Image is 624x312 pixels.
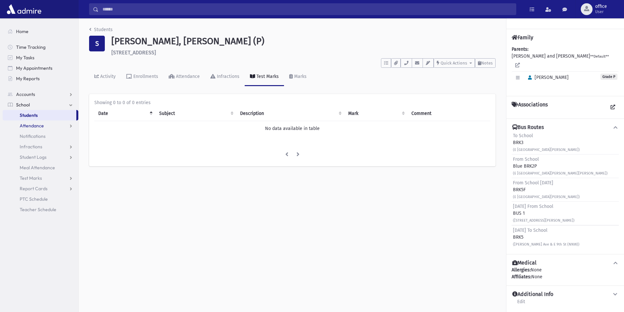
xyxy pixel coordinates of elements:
span: Accounts [16,91,35,97]
a: My Reports [3,73,78,84]
a: Infractions [3,141,78,152]
th: Subject: activate to sort column ascending [155,106,236,121]
a: Students [89,27,113,32]
span: Quick Actions [441,61,467,65]
a: Activity [89,68,121,86]
div: [PERSON_NAME] and [PERSON_NAME] [512,46,619,91]
input: Search [99,3,516,15]
a: Attendance [163,68,205,86]
span: Test Marks [20,175,42,181]
b: Parents: [512,46,528,52]
a: View all Associations [607,101,619,113]
a: Test Marks [245,68,284,86]
th: Mark : activate to sort column ascending [344,106,407,121]
a: Notifications [3,131,78,141]
a: Accounts [3,89,78,100]
a: Infractions [205,68,245,86]
a: PTC Schedule [3,194,78,204]
div: None [512,266,619,280]
h4: Medical [512,260,537,266]
span: office [595,4,607,9]
span: [DATE] To School [513,228,547,233]
div: Test Marks [255,74,279,79]
span: From School [DATE] [513,180,553,186]
b: Affiliates: [512,274,531,280]
a: Teacher Schedule [3,204,78,215]
a: Students [3,110,76,120]
button: Additional Info [512,291,619,298]
a: Report Cards [3,183,78,194]
a: Marks [284,68,312,86]
small: ([PERSON_NAME] Ave & E 9th St (NNW)) [513,242,579,247]
th: Date: activate to sort column descending [94,106,155,121]
th: Comment [407,106,490,121]
div: Activity [99,74,116,79]
img: AdmirePro [5,3,43,16]
a: Edit [517,298,525,310]
a: Student Logs [3,152,78,162]
h4: Associations [512,101,548,113]
div: Blue BRK2P [513,156,608,176]
div: BRK3 [513,132,580,153]
span: My Appointments [16,65,52,71]
span: [DATE] From School [513,204,553,209]
th: Description: activate to sort column ascending [236,106,345,121]
small: (E [GEOGRAPHIC_DATA][PERSON_NAME]) [513,195,580,199]
span: My Tasks [16,55,34,61]
h6: [STREET_ADDRESS] [111,49,496,56]
div: BUS 1 [513,203,575,224]
a: Test Marks [3,173,78,183]
h4: Bus Routes [512,124,544,131]
div: Enrollments [132,74,158,79]
span: Report Cards [20,186,47,192]
a: School [3,100,78,110]
span: [PERSON_NAME] [525,75,569,80]
a: Enrollments [121,68,163,86]
span: User [595,9,607,14]
nav: breadcrumb [89,26,113,36]
span: Notes [481,61,493,65]
h4: Additional Info [512,291,553,298]
div: BRK5F [513,179,580,200]
span: Teacher Schedule [20,207,56,212]
span: Attendance [20,123,44,129]
a: My Appointments [3,63,78,73]
a: Meal Attendance [3,162,78,173]
small: (E [GEOGRAPHIC_DATA][PERSON_NAME][PERSON_NAME]) [513,171,608,175]
div: Infractions [216,74,239,79]
div: BRK5 [513,227,579,248]
h4: Family [512,34,533,41]
a: Time Tracking [3,42,78,52]
span: Student Logs [20,154,47,160]
div: None [512,273,619,280]
small: (E [GEOGRAPHIC_DATA][PERSON_NAME]) [513,148,580,152]
span: Infractions [20,144,42,150]
button: Notes [475,58,496,68]
small: ([STREET_ADDRESS][PERSON_NAME]) [513,218,575,223]
div: Showing 0 to 0 of 0 entries [94,99,490,106]
span: PTC Schedule [20,196,48,202]
button: Bus Routes [512,124,619,131]
a: My Tasks [3,52,78,63]
div: S [89,36,105,51]
span: Time Tracking [16,44,46,50]
span: Home [16,28,28,34]
td: No data available in table [94,121,490,136]
span: My Reports [16,76,40,82]
b: Allergies: [512,267,531,273]
span: School [16,102,30,108]
span: Meal Attendance [20,165,55,171]
span: Students [20,112,38,118]
span: From School [513,156,539,162]
div: Attendance [175,74,200,79]
button: Medical [512,260,619,266]
div: Marks [293,74,307,79]
span: Grade P [600,74,617,80]
a: Attendance [3,120,78,131]
span: Notifications [20,133,46,139]
h1: [PERSON_NAME], [PERSON_NAME] (P) [111,36,496,47]
span: To School [513,133,533,138]
a: Home [3,26,78,37]
button: Quick Actions [434,58,475,68]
